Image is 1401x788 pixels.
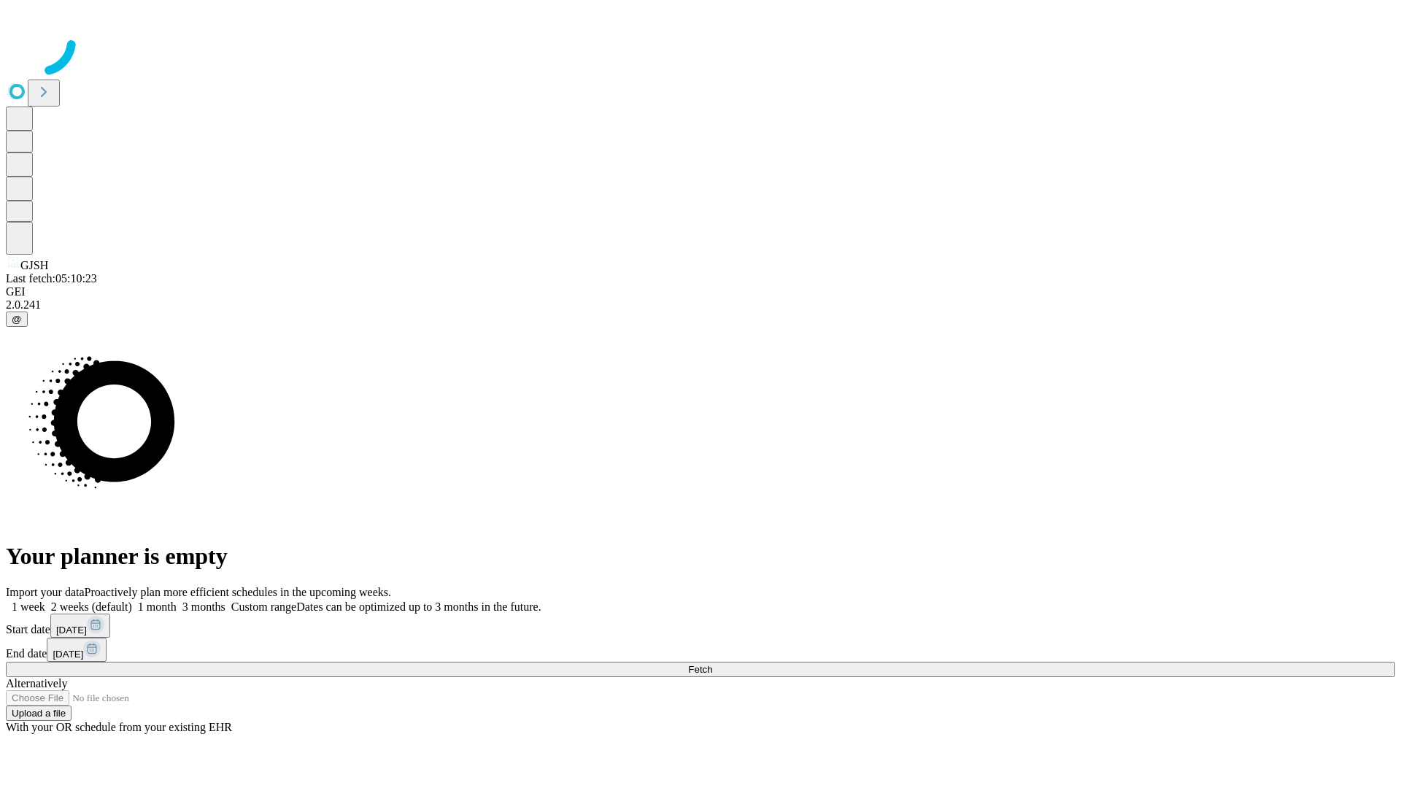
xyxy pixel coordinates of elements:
[12,600,45,613] span: 1 week
[85,586,391,598] span: Proactively plan more efficient schedules in the upcoming weeks.
[6,298,1395,312] div: 2.0.241
[53,649,83,660] span: [DATE]
[182,600,225,613] span: 3 months
[6,285,1395,298] div: GEI
[138,600,177,613] span: 1 month
[6,662,1395,677] button: Fetch
[56,625,87,636] span: [DATE]
[6,614,1395,638] div: Start date
[231,600,296,613] span: Custom range
[688,664,712,675] span: Fetch
[296,600,541,613] span: Dates can be optimized up to 3 months in the future.
[6,543,1395,570] h1: Your planner is empty
[6,272,97,285] span: Last fetch: 05:10:23
[6,638,1395,662] div: End date
[20,259,48,271] span: GJSH
[6,312,28,327] button: @
[6,586,85,598] span: Import your data
[6,677,67,689] span: Alternatively
[12,314,22,325] span: @
[47,638,107,662] button: [DATE]
[51,600,132,613] span: 2 weeks (default)
[6,706,72,721] button: Upload a file
[50,614,110,638] button: [DATE]
[6,721,232,733] span: With your OR schedule from your existing EHR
